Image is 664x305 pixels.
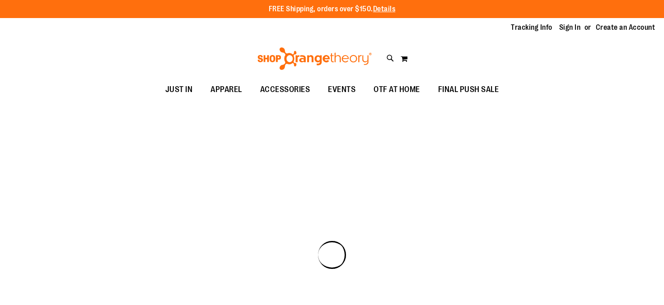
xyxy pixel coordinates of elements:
[559,23,581,32] a: Sign In
[596,23,655,32] a: Create an Account
[328,79,355,100] span: EVENTS
[438,79,499,100] span: FINAL PUSH SALE
[256,47,373,70] img: Shop Orangetheory
[373,5,396,13] a: Details
[156,79,202,100] a: JUST IN
[210,79,242,100] span: APPAREL
[319,79,365,100] a: EVENTS
[260,79,310,100] span: ACCESSORIES
[429,79,508,100] a: FINAL PUSH SALE
[251,79,319,100] a: ACCESSORIES
[201,79,251,100] a: APPAREL
[374,79,420,100] span: OTF AT HOME
[511,23,552,32] a: Tracking Info
[165,79,193,100] span: JUST IN
[365,79,429,100] a: OTF AT HOME
[269,4,396,14] p: FREE Shipping, orders over $150.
